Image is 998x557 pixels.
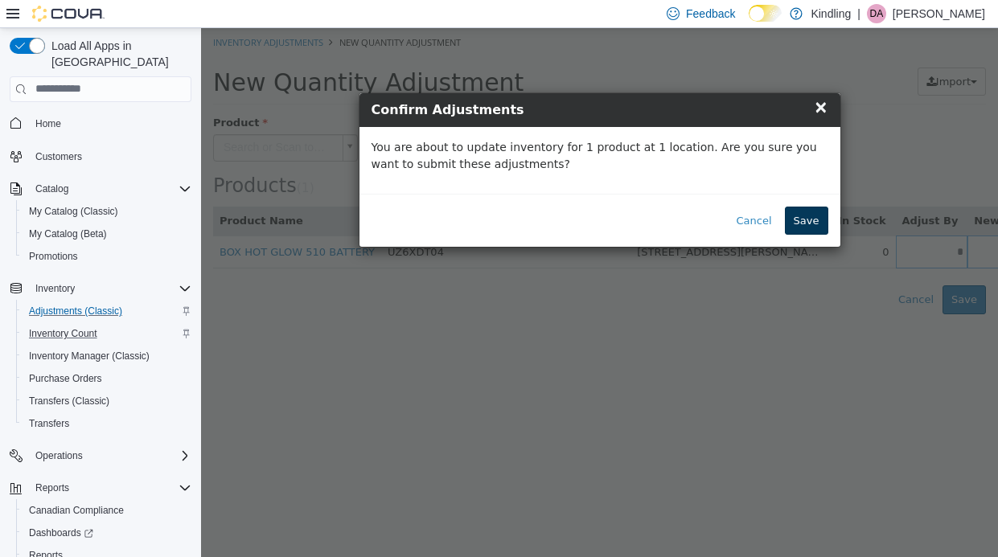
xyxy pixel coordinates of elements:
[35,481,69,494] span: Reports
[23,346,191,366] span: Inventory Manager (Classic)
[16,345,198,367] button: Inventory Manager (Classic)
[29,279,191,298] span: Inventory
[3,477,198,499] button: Reports
[23,391,191,411] span: Transfers (Classic)
[3,112,198,135] button: Home
[29,179,191,199] span: Catalog
[23,202,191,221] span: My Catalog (Classic)
[16,322,198,345] button: Inventory Count
[29,250,78,263] span: Promotions
[527,178,580,207] button: Cancel
[29,504,124,517] span: Canadian Compliance
[23,414,76,433] a: Transfers
[23,391,116,411] a: Transfers (Classic)
[16,245,198,268] button: Promotions
[29,395,109,408] span: Transfers (Classic)
[29,478,76,498] button: Reports
[686,6,735,22] span: Feedback
[3,444,198,467] button: Operations
[23,501,130,520] a: Canadian Compliance
[29,327,97,340] span: Inventory Count
[170,111,627,145] p: You are about to update inventory for 1 product at 1 location. Are you sure you want to submit th...
[23,523,100,543] a: Dashboards
[29,146,191,166] span: Customers
[23,202,125,221] a: My Catalog (Classic)
[23,224,191,244] span: My Catalog (Beta)
[23,369,109,388] a: Purchase Orders
[3,277,198,300] button: Inventory
[35,182,68,195] span: Catalog
[29,113,191,133] span: Home
[23,346,156,366] a: Inventory Manager (Classic)
[811,4,851,23] p: Kindling
[29,279,81,298] button: Inventory
[16,522,198,544] a: Dashboards
[29,526,93,539] span: Dashboards
[16,390,198,412] button: Transfers (Classic)
[23,324,104,343] a: Inventory Count
[16,499,198,522] button: Canadian Compliance
[3,178,198,200] button: Catalog
[893,4,985,23] p: [PERSON_NAME]
[867,4,886,23] div: Daniel Amyotte
[29,446,89,465] button: Operations
[23,247,191,266] span: Promotions
[749,5,782,22] input: Dark Mode
[29,350,150,362] span: Inventory Manager (Classic)
[23,301,129,321] a: Adjustments (Classic)
[3,145,198,168] button: Customers
[29,305,122,317] span: Adjustments (Classic)
[35,117,61,130] span: Home
[16,300,198,322] button: Adjustments (Classic)
[29,205,118,218] span: My Catalog (Classic)
[23,369,191,388] span: Purchase Orders
[23,523,191,543] span: Dashboards
[23,247,84,266] a: Promotions
[23,501,191,520] span: Canadian Compliance
[45,38,191,70] span: Load All Apps in [GEOGRAPHIC_DATA]
[29,417,69,430] span: Transfers
[584,178,627,207] button: Save
[29,147,88,166] a: Customers
[29,179,75,199] button: Catalog
[29,372,102,385] span: Purchase Orders
[35,449,83,462] span: Operations
[170,72,627,92] h4: Confirm Adjustments
[23,324,191,343] span: Inventory Count
[16,367,198,390] button: Purchase Orders
[29,478,191,498] span: Reports
[32,6,105,22] img: Cova
[23,414,191,433] span: Transfers
[857,4,860,23] p: |
[35,150,82,163] span: Customers
[870,4,884,23] span: DA
[23,224,113,244] a: My Catalog (Beta)
[16,412,198,435] button: Transfers
[29,227,107,240] span: My Catalog (Beta)
[16,223,198,245] button: My Catalog (Beta)
[35,282,75,295] span: Inventory
[29,114,68,133] a: Home
[29,446,191,465] span: Operations
[16,200,198,223] button: My Catalog (Classic)
[749,22,750,23] span: Dark Mode
[613,69,627,88] span: ×
[23,301,191,321] span: Adjustments (Classic)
